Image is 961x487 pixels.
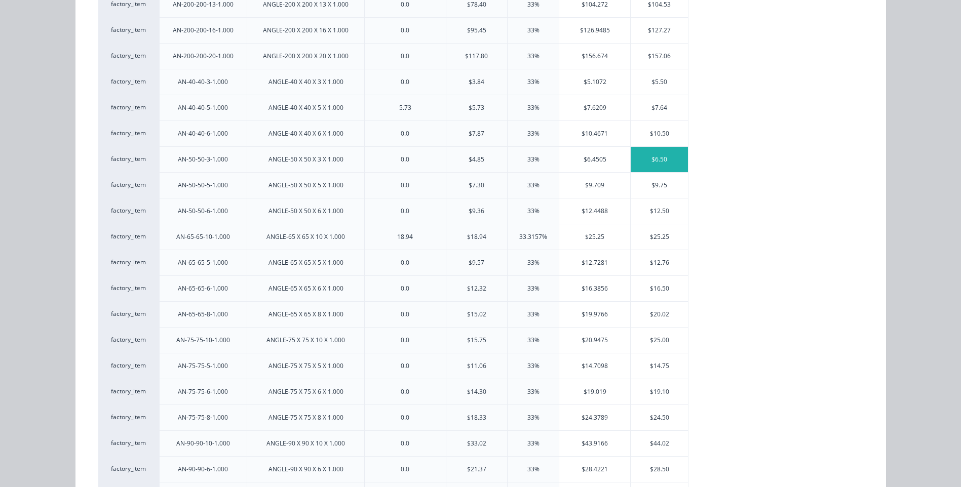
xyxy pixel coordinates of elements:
div: 33% [527,155,540,164]
div: AN-90-90-6-1.000 [178,465,228,474]
div: 0.0 [401,129,409,138]
div: AN-65-65-5-1.000 [178,258,228,267]
div: $20.02 [631,302,688,327]
div: $3.84 [469,77,484,87]
div: 18.94 [397,232,413,241]
div: factory_item [98,120,159,146]
div: $18.94 [467,232,486,241]
div: $16.3856 [559,276,630,301]
div: $14.30 [467,387,486,396]
div: AN-90-90-10-1.000 [176,439,230,448]
div: $6.4505 [559,147,630,172]
div: ANGLE-75 X 75 X 10 X 1.000 [266,336,345,345]
div: $44.02 [631,431,688,456]
div: 0.0 [401,336,409,345]
div: factory_item [98,327,159,353]
div: factory_item [98,275,159,301]
div: 33% [527,26,540,35]
div: 0.0 [401,77,409,87]
div: AN-40-40-3-1.000 [178,77,228,87]
div: $12.50 [631,198,688,224]
div: 0.0 [401,26,409,35]
div: ANGLE-40 X 40 X 3 X 1.000 [268,77,343,87]
div: ANGLE-50 X 50 X 6 X 1.000 [268,207,343,216]
div: 0.0 [401,413,409,422]
div: ANGLE-65 X 65 X 6 X 1.000 [268,284,343,293]
div: $5.1072 [559,69,630,95]
div: $15.02 [467,310,486,319]
div: 0.0 [401,361,409,371]
div: $25.00 [631,328,688,353]
div: $24.50 [631,405,688,430]
div: $14.7098 [559,353,630,379]
div: factory_item [98,353,159,379]
div: $16.50 [631,276,688,301]
div: factory_item [98,146,159,172]
div: $7.6209 [559,95,630,120]
div: $9.57 [469,258,484,267]
div: 33% [527,77,540,87]
div: $28.50 [631,457,688,482]
div: factory_item [98,430,159,456]
div: 33% [527,336,540,345]
div: factory_item [98,456,159,482]
div: AN-75-75-5-1.000 [178,361,228,371]
div: $19.10 [631,379,688,404]
div: 33% [527,310,540,319]
div: AN-50-50-6-1.000 [178,207,228,216]
div: $21.37 [467,465,486,474]
div: $127.27 [631,18,688,43]
div: $25.25 [631,224,688,250]
div: factory_item [98,379,159,404]
div: factory_item [98,69,159,95]
div: ANGLE-200 X 200 X 16 X 1.000 [263,26,349,35]
div: 33.3157% [519,232,547,241]
div: $7.30 [469,181,484,190]
div: AN-40-40-5-1.000 [178,103,228,112]
div: AN-200-200-16-1.000 [173,26,234,35]
div: ANGLE-75 X 75 X 5 X 1.000 [268,361,343,371]
div: 33% [527,361,540,371]
div: 0.0 [401,181,409,190]
div: 33% [527,387,540,396]
div: $15.75 [467,336,486,345]
div: $25.25 [559,224,630,250]
div: factory_item [98,43,159,69]
div: $157.06 [631,44,688,69]
div: $19.019 [559,379,630,404]
div: AN-65-65-8-1.000 [178,310,228,319]
div: $19.9766 [559,302,630,327]
div: AN-65-65-10-1.000 [176,232,230,241]
div: AN-50-50-3-1.000 [178,155,228,164]
div: $5.50 [631,69,688,95]
div: $126.9485 [559,18,630,43]
div: factory_item [98,301,159,327]
div: ANGLE-75 X 75 X 8 X 1.000 [268,413,343,422]
div: $7.64 [631,95,688,120]
div: $7.87 [469,129,484,138]
div: 33% [527,258,540,267]
div: 0.0 [401,284,409,293]
div: $10.50 [631,121,688,146]
div: AN-65-65-6-1.000 [178,284,228,293]
div: $12.7281 [559,250,630,275]
div: 0.0 [401,465,409,474]
div: 33% [527,284,540,293]
div: $6.50 [631,147,688,172]
div: ANGLE-90 X 90 X 6 X 1.000 [268,465,343,474]
div: $5.73 [469,103,484,112]
div: 0.0 [401,52,409,61]
div: AN-40-40-6-1.000 [178,129,228,138]
div: $117.80 [465,52,488,61]
div: $20.9475 [559,328,630,353]
div: 0.0 [401,155,409,164]
div: $10.4671 [559,121,630,146]
div: ANGLE-65 X 65 X 10 X 1.000 [266,232,345,241]
div: $14.75 [631,353,688,379]
div: $12.32 [467,284,486,293]
div: ANGLE-50 X 50 X 5 X 1.000 [268,181,343,190]
div: 33% [527,52,540,61]
div: 33% [527,207,540,216]
div: $33.02 [467,439,486,448]
div: $156.674 [559,44,630,69]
